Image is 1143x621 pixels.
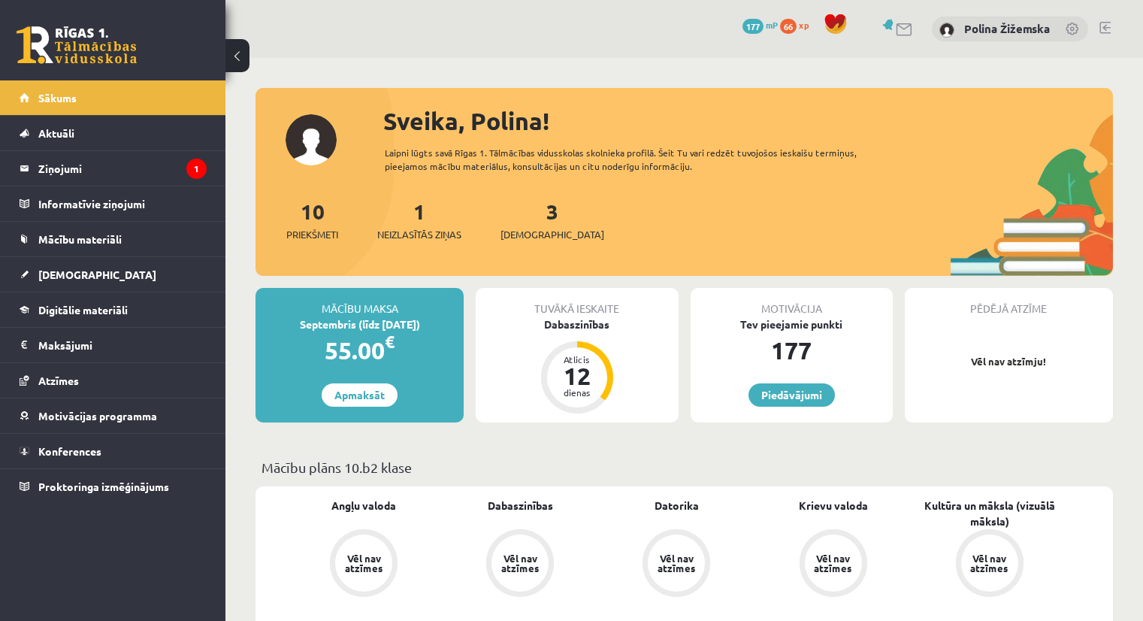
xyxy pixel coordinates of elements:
div: 177 [691,332,893,368]
div: Dabaszinības [476,317,678,332]
div: Laipni lūgts savā Rīgas 1. Tālmācības vidusskolas skolnieka profilā. Šeit Tu vari redzēt tuvojošo... [385,146,900,173]
legend: Maksājumi [38,328,207,362]
div: Septembris (līdz [DATE]) [256,317,464,332]
span: Motivācijas programma [38,409,157,423]
div: Motivācija [691,288,893,317]
div: 12 [555,364,600,388]
a: Vēl nav atzīmes [598,529,754,600]
a: Dabaszinības Atlicis 12 dienas [476,317,678,416]
div: Vēl nav atzīmes [655,553,697,573]
div: Tuvākā ieskaite [476,288,678,317]
span: xp [799,19,809,31]
div: Vēl nav atzīmes [812,553,854,573]
a: Maksājumi [20,328,207,362]
a: Kultūra un māksla (vizuālā māksla) [912,498,1068,529]
span: 177 [742,19,764,34]
img: Polina Žižemska [939,23,954,38]
p: Mācību plāns 10.b2 klase [262,457,1107,477]
div: 55.00 [256,332,464,368]
a: Dabaszinības [488,498,553,513]
a: Piedāvājumi [748,383,835,407]
a: Informatīvie ziņojumi [20,186,207,221]
div: Vēl nav atzīmes [499,553,541,573]
div: Vēl nav atzīmes [343,553,385,573]
span: € [385,331,395,353]
a: Ziņojumi1 [20,151,207,186]
a: Krievu valoda [799,498,868,513]
span: Priekšmeti [286,227,338,242]
span: 66 [780,19,797,34]
span: Aktuāli [38,126,74,140]
a: 177 mP [742,19,778,31]
span: Neizlasītās ziņas [377,227,461,242]
a: Apmaksāt [322,383,398,407]
div: Vēl nav atzīmes [969,553,1011,573]
legend: Informatīvie ziņojumi [38,186,207,221]
a: Vēl nav atzīmes [442,529,598,600]
a: Angļu valoda [331,498,396,513]
span: Konferences [38,444,101,458]
span: Atzīmes [38,374,79,387]
a: Aktuāli [20,116,207,150]
a: [DEMOGRAPHIC_DATA] [20,257,207,292]
a: Digitālie materiāli [20,292,207,327]
div: Atlicis [555,355,600,364]
a: Polina Žižemska [964,21,1050,36]
a: Konferences [20,434,207,468]
a: Mācību materiāli [20,222,207,256]
p: Vēl nav atzīmju! [912,354,1105,369]
a: Vēl nav atzīmes [912,529,1068,600]
a: 3[DEMOGRAPHIC_DATA] [500,198,604,242]
a: Datorika [655,498,699,513]
legend: Ziņojumi [38,151,207,186]
div: Mācību maksa [256,288,464,317]
div: Sveika, Polina! [383,103,1113,139]
span: Proktoringa izmēģinājums [38,480,169,493]
span: Digitālie materiāli [38,303,128,317]
a: 10Priekšmeti [286,198,338,242]
span: Sākums [38,91,77,105]
div: Pēdējā atzīme [905,288,1113,317]
span: mP [766,19,778,31]
a: Proktoringa izmēģinājums [20,469,207,504]
span: [DEMOGRAPHIC_DATA] [38,268,156,281]
span: Mācību materiāli [38,232,122,246]
a: 66 xp [780,19,816,31]
a: Sākums [20,80,207,115]
div: dienas [555,388,600,397]
a: Atzīmes [20,363,207,398]
a: 1Neizlasītās ziņas [377,198,461,242]
a: Vēl nav atzīmes [286,529,442,600]
a: Motivācijas programma [20,398,207,433]
a: Rīgas 1. Tālmācības vidusskola [17,26,137,64]
span: [DEMOGRAPHIC_DATA] [500,227,604,242]
div: Tev pieejamie punkti [691,317,893,332]
i: 1 [186,159,207,179]
a: Vēl nav atzīmes [755,529,912,600]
